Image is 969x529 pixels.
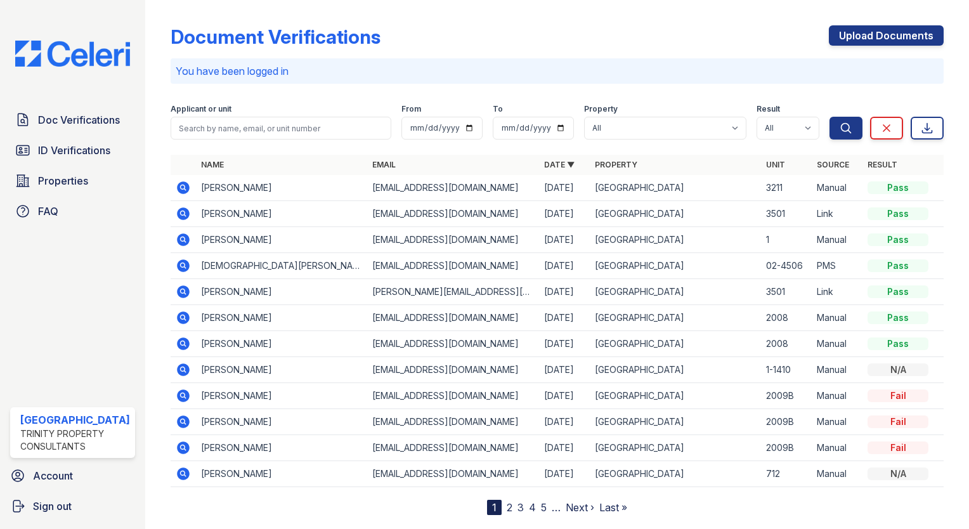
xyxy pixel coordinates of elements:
div: Fail [868,415,928,428]
td: [PERSON_NAME][EMAIL_ADDRESS][DOMAIN_NAME] [367,279,538,305]
div: Pass [868,233,928,246]
td: Manual [812,305,862,331]
a: Unit [766,160,785,169]
div: Pass [868,311,928,324]
td: [GEOGRAPHIC_DATA] [590,201,761,227]
a: FAQ [10,199,135,224]
td: [EMAIL_ADDRESS][DOMAIN_NAME] [367,331,538,357]
img: CE_Logo_Blue-a8612792a0a2168367f1c8372b55b34899dd931a85d93a1a3d3e32e68fde9ad4.png [5,41,140,67]
span: Properties [38,173,88,188]
span: Sign out [33,499,72,514]
td: Manual [812,435,862,461]
td: 3501 [761,279,812,305]
div: Pass [868,285,928,298]
a: ID Verifications [10,138,135,163]
td: Manual [812,357,862,383]
td: [GEOGRAPHIC_DATA] [590,175,761,201]
div: Pass [868,259,928,272]
div: Fail [868,389,928,402]
td: [PERSON_NAME] [196,201,367,227]
span: FAQ [38,204,58,219]
a: Date ▼ [544,160,575,169]
td: Manual [812,331,862,357]
a: Result [868,160,897,169]
a: Properties [10,168,135,193]
td: [EMAIL_ADDRESS][DOMAIN_NAME] [367,305,538,331]
a: Last » [599,501,627,514]
td: [DATE] [539,461,590,487]
a: Next › [566,501,594,514]
td: Link [812,279,862,305]
td: 3501 [761,201,812,227]
td: 1-1410 [761,357,812,383]
td: [PERSON_NAME] [196,279,367,305]
p: You have been logged in [176,63,939,79]
a: Doc Verifications [10,107,135,133]
a: Account [5,463,140,488]
td: [EMAIL_ADDRESS][DOMAIN_NAME] [367,227,538,253]
a: 3 [517,501,524,514]
div: N/A [868,467,928,480]
td: [DEMOGRAPHIC_DATA][PERSON_NAME] [196,253,367,279]
div: N/A [868,363,928,376]
td: Manual [812,175,862,201]
a: Sign out [5,493,140,519]
label: Result [757,104,780,114]
td: [PERSON_NAME] [196,331,367,357]
td: [PERSON_NAME] [196,175,367,201]
span: Doc Verifications [38,112,120,127]
td: [GEOGRAPHIC_DATA] [590,383,761,409]
td: [PERSON_NAME] [196,461,367,487]
td: [PERSON_NAME] [196,435,367,461]
div: Trinity Property Consultants [20,428,130,453]
div: Pass [868,337,928,350]
td: Manual [812,227,862,253]
a: Source [817,160,849,169]
span: ID Verifications [38,143,110,158]
td: [DATE] [539,279,590,305]
td: [GEOGRAPHIC_DATA] [590,253,761,279]
td: [PERSON_NAME] [196,305,367,331]
td: [EMAIL_ADDRESS][DOMAIN_NAME] [367,435,538,461]
td: 2009B [761,383,812,409]
td: 3211 [761,175,812,201]
label: Property [584,104,618,114]
td: 1 [761,227,812,253]
div: [GEOGRAPHIC_DATA] [20,412,130,428]
td: [PERSON_NAME] [196,409,367,435]
td: [GEOGRAPHIC_DATA] [590,435,761,461]
td: Link [812,201,862,227]
label: To [493,104,503,114]
td: [DATE] [539,305,590,331]
div: Fail [868,441,928,454]
td: [GEOGRAPHIC_DATA] [590,227,761,253]
td: [GEOGRAPHIC_DATA] [590,357,761,383]
span: Account [33,468,73,483]
td: [EMAIL_ADDRESS][DOMAIN_NAME] [367,383,538,409]
td: [DATE] [539,409,590,435]
td: 2009B [761,409,812,435]
td: [PERSON_NAME] [196,383,367,409]
td: [DATE] [539,175,590,201]
label: Applicant or unit [171,104,231,114]
td: Manual [812,409,862,435]
div: Pass [868,207,928,220]
td: [DATE] [539,227,590,253]
label: From [401,104,421,114]
td: [DATE] [539,253,590,279]
td: [DATE] [539,331,590,357]
td: 2008 [761,331,812,357]
a: Property [595,160,637,169]
td: [EMAIL_ADDRESS][DOMAIN_NAME] [367,461,538,487]
td: Manual [812,383,862,409]
div: Pass [868,181,928,194]
td: 712 [761,461,812,487]
a: Upload Documents [829,25,944,46]
a: 2 [507,501,512,514]
td: Manual [812,461,862,487]
td: [EMAIL_ADDRESS][DOMAIN_NAME] [367,409,538,435]
td: [DATE] [539,357,590,383]
td: [PERSON_NAME] [196,227,367,253]
div: 1 [487,500,502,515]
a: Name [201,160,224,169]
